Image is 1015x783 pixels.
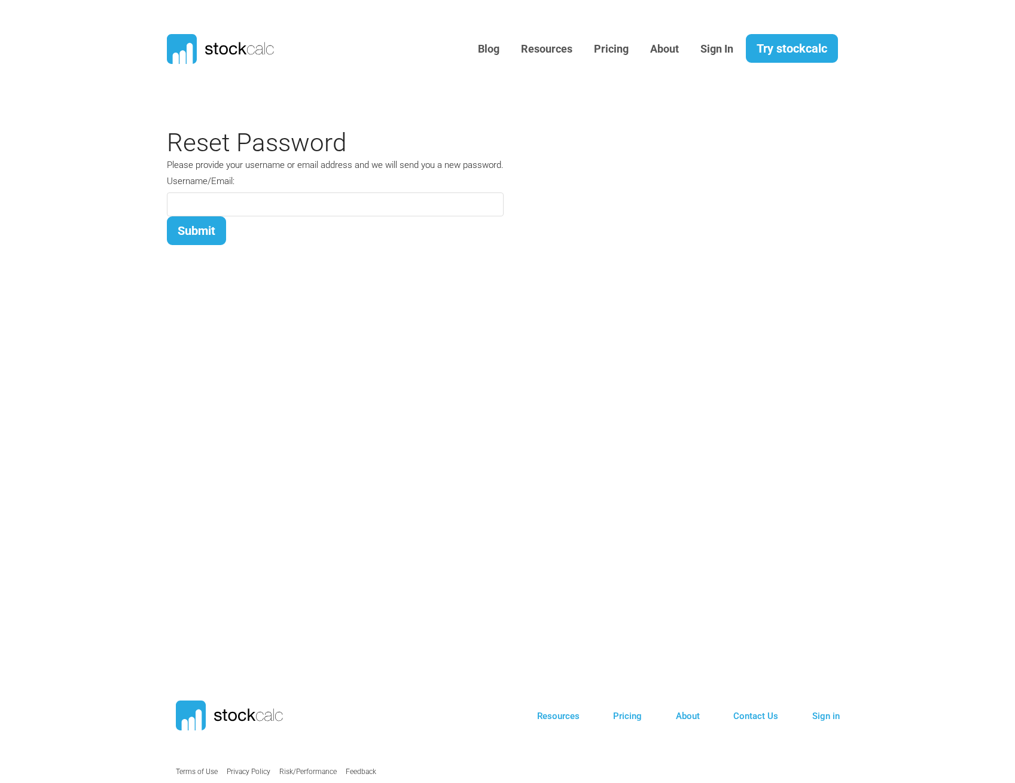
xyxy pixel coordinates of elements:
a: Try stockcalc [746,34,838,63]
a: About [641,35,688,64]
a: Contact Us [733,711,778,721]
a: Blog [469,35,508,64]
button: Submit [167,216,226,245]
a: Pricing [585,35,638,64]
a: Feedback [346,767,376,776]
a: Resources [537,711,580,721]
a: Privacy Policy [227,767,270,776]
h2: Reset Password [167,128,504,158]
p: Please provide your username or email address and we will send you a new password. [167,158,504,172]
a: About [676,711,700,721]
a: Terms of Use [176,767,218,776]
label: Username/Email: [167,175,234,188]
a: Risk/Performance [279,767,337,776]
a: Pricing [613,711,642,721]
a: Resources [512,35,581,64]
a: Sign in [812,711,840,721]
a: Sign In [691,35,742,64]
